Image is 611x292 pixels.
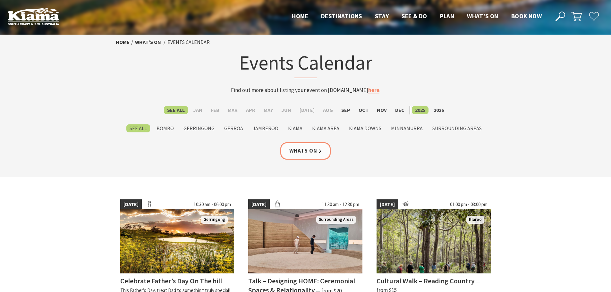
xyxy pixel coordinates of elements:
h4: Celebrate Father’s Day On The hill [120,276,222,285]
span: Book now [511,12,542,20]
label: Mar [225,106,241,114]
a: Whats On [280,142,331,159]
label: Aug [320,106,336,114]
label: Kiama [285,124,306,132]
p: Find out more about listing your event on [DOMAIN_NAME] . [180,86,431,95]
span: [DATE] [377,199,398,210]
label: See All [126,124,150,132]
a: here [368,87,379,94]
label: Nov [374,106,390,114]
span: 11:30 am - 12:30 pm [319,199,362,210]
span: Gerringong [201,216,228,224]
img: Crooked River Estate [120,209,234,273]
span: What’s On [467,12,498,20]
a: Home [116,39,130,46]
span: Home [292,12,308,20]
a: What’s On [135,39,161,46]
label: Jan [190,106,206,114]
label: Surrounding Areas [429,124,485,132]
label: Kiama Area [309,124,343,132]
span: 01:00 pm - 03:00 pm [447,199,491,210]
label: Gerringong [180,124,218,132]
label: Sep [338,106,353,114]
label: Apr [243,106,259,114]
h1: Events Calendar [180,50,431,78]
span: [DATE] [248,199,270,210]
nav: Main Menu [285,11,548,22]
span: 10:30 am - 06:00 pm [191,199,234,210]
li: Events Calendar [167,38,210,46]
label: [DATE] [296,106,318,114]
label: Feb [208,106,223,114]
label: See All [164,106,188,114]
label: Jamberoo [250,124,282,132]
span: Destinations [321,12,362,20]
span: Plan [440,12,454,20]
label: 2025 [412,106,429,114]
label: 2026 [430,106,447,114]
h4: Cultural Walk – Reading Country [377,276,475,285]
label: Kiama Downs [346,124,385,132]
span: See & Do [402,12,427,20]
span: Surrounding Areas [316,216,356,224]
label: Oct [355,106,372,114]
label: Dec [392,106,408,114]
label: Bombo [153,124,177,132]
img: Two visitors stand in the middle ofn a circular stone art installation with sand in the middle [248,209,362,273]
span: Illaroo [466,216,484,224]
img: Kiama Logo [8,8,59,25]
span: Stay [375,12,389,20]
label: Minnamurra [388,124,426,132]
label: May [260,106,276,114]
img: Visitors walk in single file along the Buddawang Track [377,209,491,273]
label: Gerroa [221,124,246,132]
span: [DATE] [120,199,142,210]
label: Jun [278,106,294,114]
